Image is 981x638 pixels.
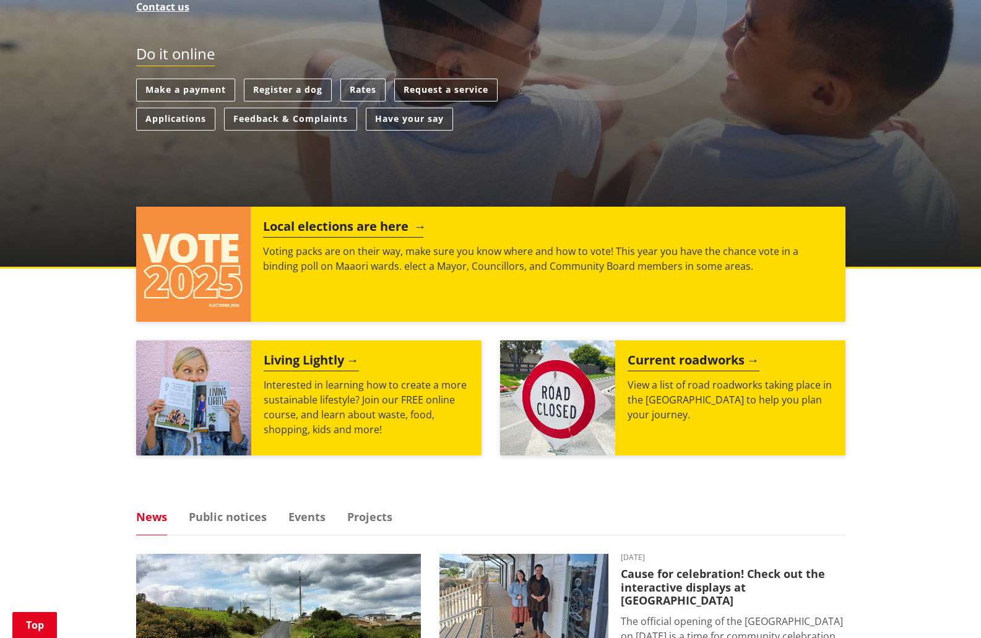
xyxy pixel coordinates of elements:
h2: Do it online [136,45,215,67]
a: Current roadworks View a list of road roadworks taking place in the [GEOGRAPHIC_DATA] to help you... [500,340,845,455]
h2: Current roadworks [628,353,759,371]
time: [DATE] [621,554,845,561]
h3: Cause for celebration! Check out the interactive displays at [GEOGRAPHIC_DATA] [621,567,845,608]
a: Make a payment [136,79,235,101]
img: Mainstream Green Workshop Series [136,340,251,455]
h2: Living Lightly [264,353,359,371]
p: Interested in learning how to create a more sustainable lifestyle? Join our FREE online course, a... [264,377,469,437]
p: Voting packs are on their way, make sure you know where and how to vote! This year you have the c... [263,244,832,274]
a: Request a service [394,79,498,101]
a: News [136,511,167,522]
a: Projects [347,511,392,522]
h2: Local elections are here [263,219,423,238]
a: Events [288,511,326,522]
a: Register a dog [244,79,332,101]
a: Top [12,612,57,638]
a: Living Lightly Interested in learning how to create a more sustainable lifestyle? Join our FREE o... [136,340,482,455]
a: Feedback & Complaints [224,108,357,131]
img: Road closed sign [500,340,615,455]
a: Have your say [366,108,453,131]
a: Rates [340,79,386,101]
a: Local elections are here Voting packs are on their way, make sure you know where and how to vote!... [136,207,845,322]
iframe: Messenger Launcher [924,586,969,631]
a: Applications [136,108,215,131]
p: View a list of road roadworks taking place in the [GEOGRAPHIC_DATA] to help you plan your journey. [628,377,833,422]
a: Public notices [189,511,267,522]
img: Vote 2025 [136,207,251,322]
